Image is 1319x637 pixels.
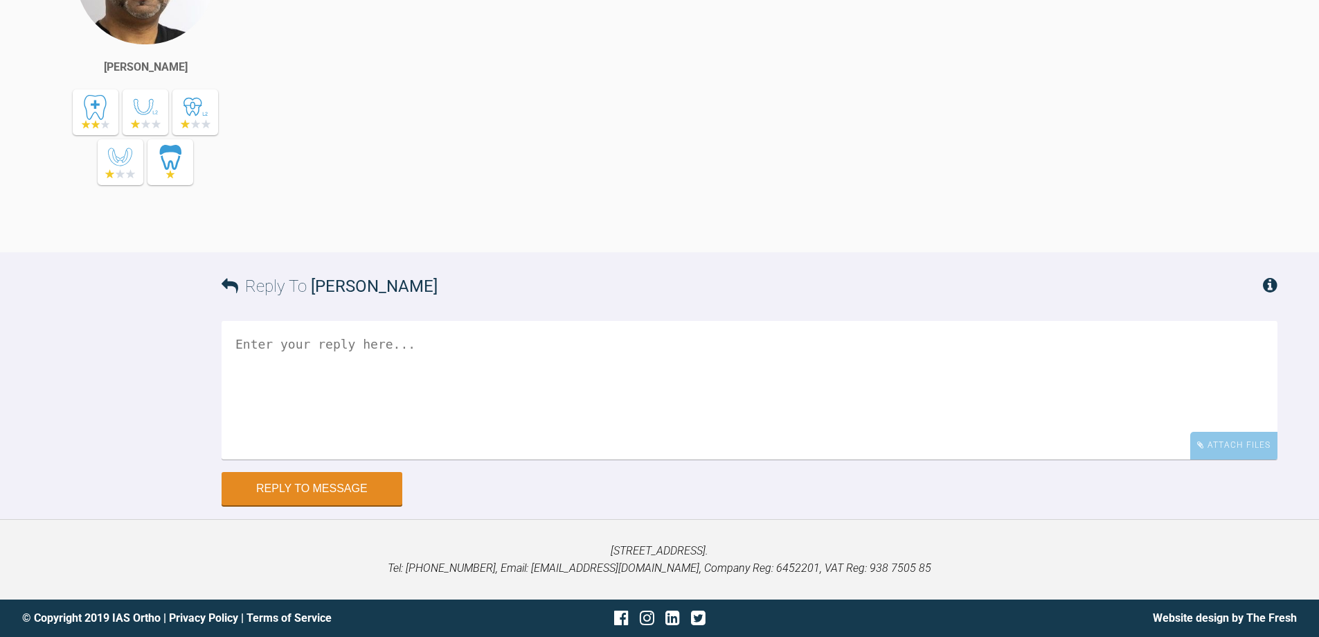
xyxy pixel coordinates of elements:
h3: Reply To [222,273,438,299]
button: Reply to Message [222,472,402,505]
span: [PERSON_NAME] [311,277,438,296]
a: Website design by The Fresh [1153,611,1297,625]
div: [PERSON_NAME] [104,58,188,76]
div: Attach Files [1190,432,1277,459]
div: © Copyright 2019 IAS Ortho | | [22,609,447,627]
p: [STREET_ADDRESS]. Tel: [PHONE_NUMBER], Email: [EMAIL_ADDRESS][DOMAIN_NAME], Company Reg: 6452201,... [22,542,1297,577]
a: Terms of Service [246,611,332,625]
a: Privacy Policy [169,611,238,625]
